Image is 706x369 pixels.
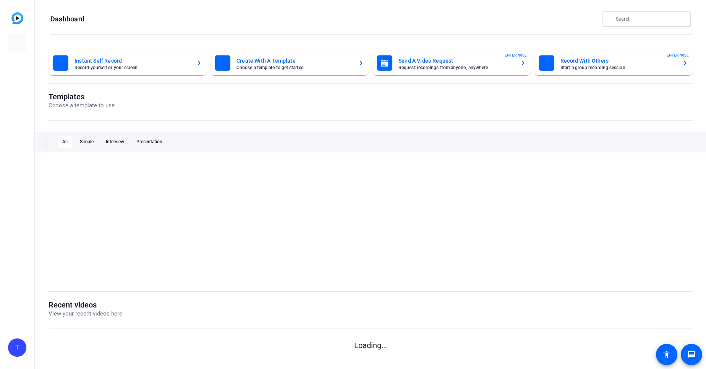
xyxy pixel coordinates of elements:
[49,51,207,75] button: Instant Self RecordRecord yourself or your screen
[132,136,167,148] div: Presentation
[11,12,23,24] img: blue-gradient.svg
[49,101,115,110] p: Choose a template to use
[662,350,671,359] mat-icon: accessibility
[505,52,527,58] span: ENTERPRISE
[50,15,84,24] h1: Dashboard
[372,51,531,75] button: Send A Video RequestRequest recordings from anyone, anywhereENTERPRISE
[8,338,26,357] div: T
[398,65,514,70] mat-card-subtitle: Request recordings from anyone, anywhere
[560,56,676,65] mat-card-title: Record With Others
[49,340,693,351] p: Loading...
[101,136,129,148] div: Interview
[398,56,514,65] mat-card-title: Send A Video Request
[211,51,369,75] button: Create With A TemplateChoose a template to get started
[49,309,122,318] p: View your recent videos here
[687,350,696,359] mat-icon: message
[667,52,689,58] span: ENTERPRISE
[236,56,352,65] mat-card-title: Create With A Template
[534,51,693,75] button: Record With OthersStart a group recording sessionENTERPRISE
[75,136,98,148] div: Simple
[58,136,72,148] div: All
[49,92,115,101] h1: Templates
[49,300,122,309] h1: Recent videos
[236,65,352,70] mat-card-subtitle: Choose a template to get started
[560,65,676,70] mat-card-subtitle: Start a group recording session
[74,65,190,70] mat-card-subtitle: Record yourself or your screen
[74,56,190,65] mat-card-title: Instant Self Record
[616,15,685,24] input: Search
